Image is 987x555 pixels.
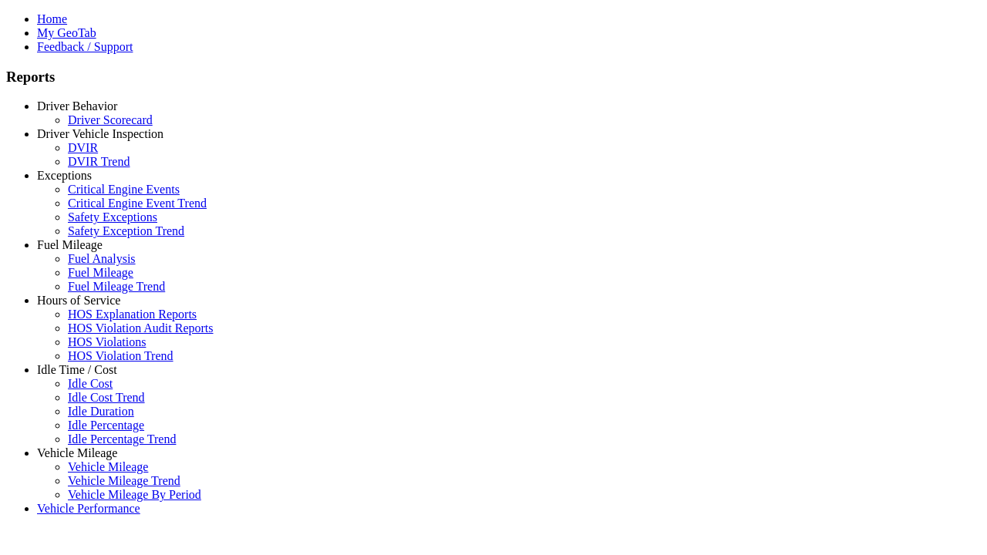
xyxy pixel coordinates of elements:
a: Safety Exception Trend [68,224,184,237]
a: Driver Vehicle Inspection [37,127,163,140]
a: Fuel Analysis [68,252,136,265]
h3: Reports [6,69,981,86]
a: HOS Violation Audit Reports [68,321,214,335]
a: Hours of Service [37,294,120,307]
a: Exceptions [37,169,92,182]
a: Idle Cost [68,377,113,390]
a: Fuel Mileage [37,238,103,251]
a: Idle Percentage Trend [68,432,176,446]
a: Vehicle Mileage [37,446,117,459]
a: DVIR [68,141,98,154]
a: Feedback / Support [37,40,133,53]
a: HOS Violations [68,335,146,348]
a: Fuel Mileage Trend [68,280,165,293]
a: Safety Exceptions [68,210,157,224]
a: Idle Time / Cost [37,363,117,376]
a: Idle Cost Trend [68,391,145,404]
a: Vehicle Mileage [68,460,148,473]
a: Critical Engine Event Trend [68,197,207,210]
a: Home [37,12,67,25]
a: Fuel Mileage [68,266,133,279]
a: Critical Engine Events [68,183,180,196]
a: DVIR Trend [68,155,130,168]
a: Driver Behavior [37,99,117,113]
a: Vehicle Performance [37,502,140,515]
a: Vehicle Mileage By Period [68,488,201,501]
a: Idle Duration [68,405,134,418]
a: HOS Violation Trend [68,349,173,362]
a: My GeoTab [37,26,96,39]
a: Vehicle Mileage Trend [68,474,180,487]
a: Driver Scorecard [68,113,153,126]
a: Idle Percentage [68,419,144,432]
a: HOS Explanation Reports [68,308,197,321]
